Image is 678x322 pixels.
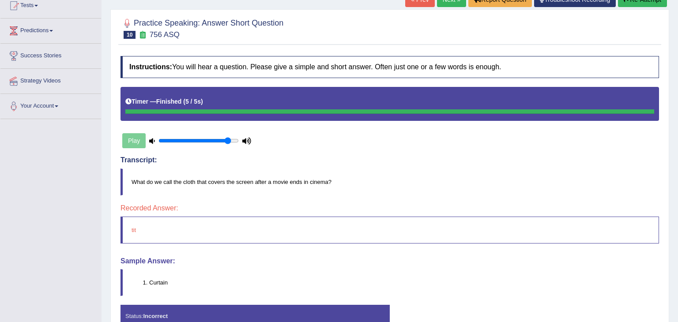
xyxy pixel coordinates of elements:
h4: Sample Answer: [121,257,659,265]
h4: You will hear a question. Please give a simple and short answer. Often just one or a few words is... [121,56,659,78]
h4: Transcript: [121,156,659,164]
b: Instructions: [129,63,172,71]
a: Success Stories [0,44,101,66]
b: 5 / 5s [185,98,201,105]
blockquote: What do we call the cloth that covers the screen after a movie ends in cinema? [121,168,659,195]
b: ) [201,98,203,105]
li: Curtain [149,278,659,287]
a: Predictions [0,19,101,41]
small: 756 ASQ [150,30,180,39]
span: 10 [124,31,136,39]
a: Strategy Videos [0,69,101,91]
strong: Incorrect [143,313,168,319]
b: ( [183,98,185,105]
blockquote: tit [121,217,659,243]
small: Exam occurring question [138,31,147,39]
a: Your Account [0,94,101,116]
h5: Timer — [125,98,203,105]
h4: Recorded Answer: [121,204,659,212]
b: Finished [156,98,182,105]
h2: Practice Speaking: Answer Short Question [121,17,283,39]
